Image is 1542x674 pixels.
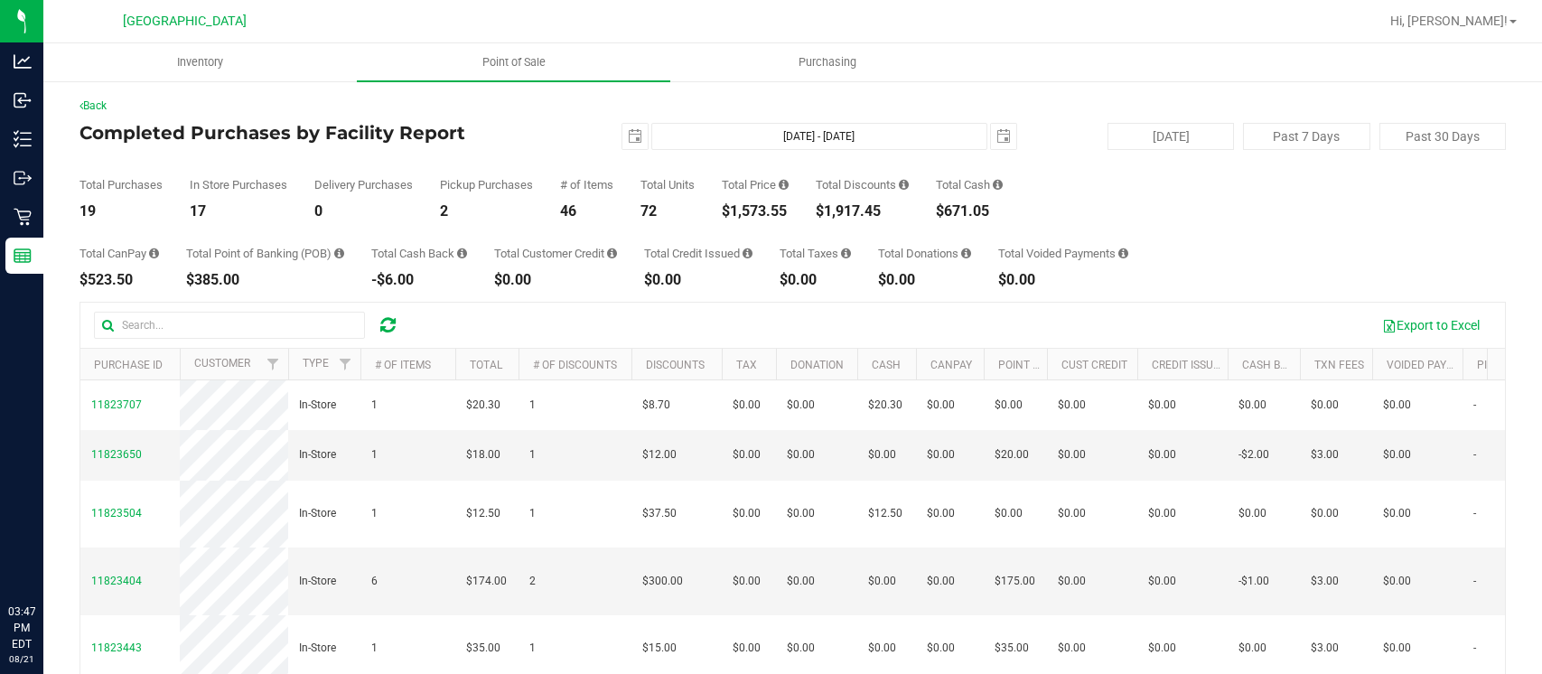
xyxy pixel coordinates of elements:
[1058,505,1086,522] span: $0.00
[733,397,761,414] span: $0.00
[733,573,761,590] span: $0.00
[993,179,1003,191] i: Sum of the successful, non-voided cash payment transactions for all purchases in the date range. ...
[646,359,705,371] a: Discounts
[644,248,752,259] div: Total Credit Issued
[1242,359,1302,371] a: Cash Back
[868,397,902,414] span: $20.30
[1379,123,1506,150] button: Past 30 Days
[186,248,344,259] div: Total Point of Banking (POB)
[733,640,761,657] span: $0.00
[1311,505,1339,522] span: $0.00
[868,640,896,657] span: $0.00
[299,446,336,463] span: In-Store
[733,505,761,522] span: $0.00
[1387,359,1476,371] a: Voided Payment
[899,179,909,191] i: Sum of the discount values applied to the all purchases in the date range.
[8,652,35,666] p: 08/21
[14,91,32,109] inline-svg: Inbound
[331,349,360,379] a: Filter
[1473,397,1476,414] span: -
[1383,446,1411,463] span: $0.00
[642,446,677,463] span: $12.00
[1058,640,1086,657] span: $0.00
[560,179,613,191] div: # of Items
[1383,573,1411,590] span: $0.00
[14,247,32,265] inline-svg: Reports
[1058,397,1086,414] span: $0.00
[1118,248,1128,259] i: Sum of all voided payment transaction amounts, excluding tips and transaction fees, for all purch...
[1473,573,1476,590] span: -
[371,573,378,590] span: 6
[1058,573,1086,590] span: $0.00
[995,446,1029,463] span: $20.00
[774,54,881,70] span: Purchasing
[79,273,159,287] div: $523.50
[466,640,500,657] span: $35.00
[1058,446,1086,463] span: $0.00
[1311,446,1339,463] span: $3.00
[94,312,365,339] input: Search...
[334,248,344,259] i: Sum of the successful, non-voided point-of-banking payment transactions, both via payment termina...
[927,446,955,463] span: $0.00
[371,273,467,287] div: -$6.00
[14,52,32,70] inline-svg: Analytics
[53,527,75,548] iframe: Resource center unread badge
[194,357,250,370] a: Customer
[644,273,752,287] div: $0.00
[466,397,500,414] span: $20.30
[1383,640,1411,657] span: $0.00
[868,446,896,463] span: $0.00
[371,248,467,259] div: Total Cash Back
[1148,640,1176,657] span: $0.00
[1383,505,1411,522] span: $0.00
[371,505,378,522] span: 1
[1311,397,1339,414] span: $0.00
[440,204,533,219] div: 2
[743,248,752,259] i: Sum of all account credit issued for all refunds from returned purchases in the date range.
[466,505,500,522] span: $12.50
[878,248,971,259] div: Total Donations
[642,573,683,590] span: $300.00
[736,359,757,371] a: Tax
[780,273,851,287] div: $0.00
[841,248,851,259] i: Sum of the total taxes for all purchases in the date range.
[1243,123,1369,150] button: Past 7 Days
[640,204,695,219] div: 72
[927,397,955,414] span: $0.00
[91,448,142,461] span: 11823650
[868,505,902,522] span: $12.50
[529,573,536,590] span: 2
[787,505,815,522] span: $0.00
[995,640,1029,657] span: $35.00
[190,179,287,191] div: In Store Purchases
[91,507,142,520] span: 11823504
[998,359,1126,371] a: Point of Banking (POB)
[458,54,570,70] span: Point of Sale
[868,573,896,590] span: $0.00
[995,505,1023,522] span: $0.00
[186,273,344,287] div: $385.00
[91,575,142,587] span: 11823404
[927,505,955,522] span: $0.00
[466,446,500,463] span: $18.00
[995,397,1023,414] span: $0.00
[607,248,617,259] i: Sum of the successful, non-voided payments using account credit for all purchases in the date range.
[371,397,378,414] span: 1
[79,123,555,143] h4: Completed Purchases by Facility Report
[998,248,1128,259] div: Total Voided Payments
[787,446,815,463] span: $0.00
[1107,123,1234,150] button: [DATE]
[14,208,32,226] inline-svg: Retail
[18,529,72,584] iframe: Resource center
[299,640,336,657] span: In-Store
[1311,640,1339,657] span: $3.00
[357,43,670,81] a: Point of Sale
[780,248,851,259] div: Total Taxes
[529,397,536,414] span: 1
[642,640,677,657] span: $15.00
[878,273,971,287] div: $0.00
[529,446,536,463] span: 1
[1238,397,1266,414] span: $0.00
[787,397,815,414] span: $0.00
[314,204,413,219] div: 0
